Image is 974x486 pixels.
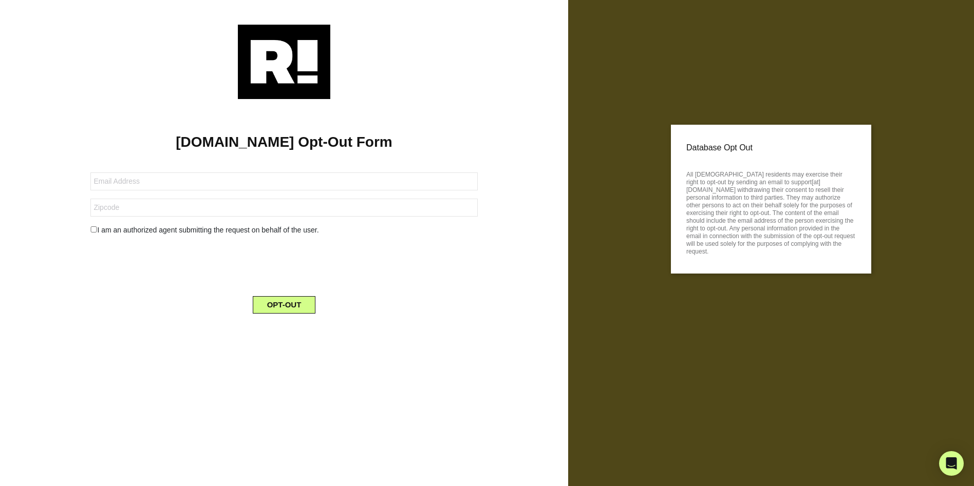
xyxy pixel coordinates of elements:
p: All [DEMOGRAPHIC_DATA] residents may exercise their right to opt-out by sending an email to suppo... [686,168,856,256]
p: Database Opt Out [686,140,856,155]
button: OPT-OUT [253,296,316,314]
h1: [DOMAIN_NAME] Opt-Out Form [15,133,553,151]
input: Email Address [90,172,477,190]
iframe: reCAPTCHA [206,244,362,284]
div: I am an authorized agent submitting the request on behalf of the user. [83,225,485,236]
img: Retention.com [238,25,330,99]
div: Open Intercom Messenger [939,451,964,476]
input: Zipcode [90,199,477,217]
